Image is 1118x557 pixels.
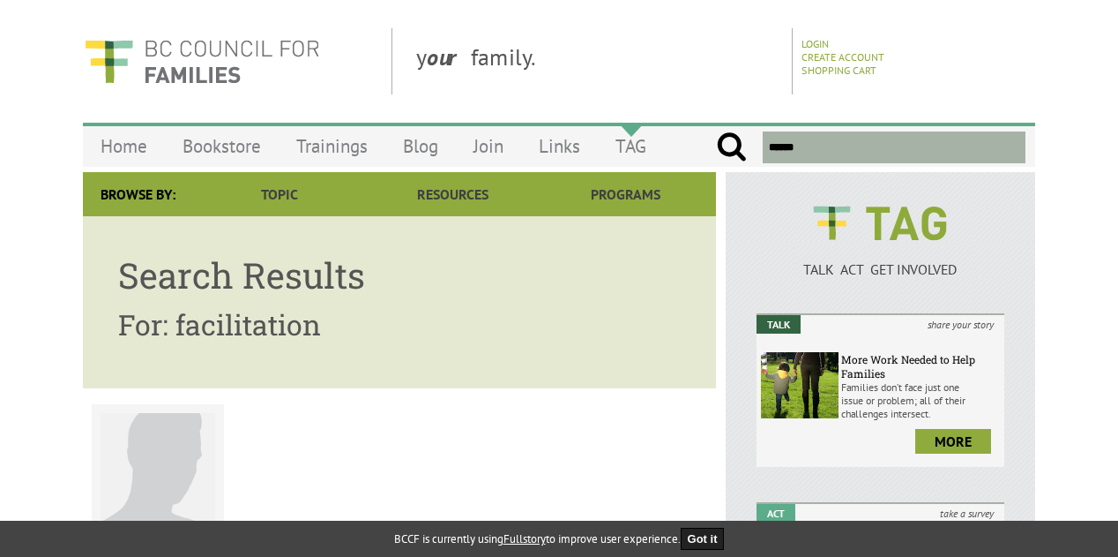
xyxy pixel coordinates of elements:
[427,42,471,72] strong: our
[757,260,1004,278] p: TALK ACT GET INVOLVED
[118,252,681,298] h1: Search Results
[385,125,456,167] a: Blog
[801,190,959,257] img: BCCF's TAG Logo
[521,125,598,167] a: Links
[841,352,1000,380] h6: More Work Needed to Help Families
[929,504,1004,523] i: take a survey
[841,380,1000,420] p: Families don’t face just one issue or problem; all of their challenges intersect.
[503,531,546,546] a: Fullstory
[165,125,279,167] a: Bookstore
[757,243,1004,278] a: TALK ACT GET INVOLVED
[118,305,681,343] h2: For: facilitation
[366,172,539,216] a: Resources
[716,132,747,163] input: Submit
[801,50,884,64] a: Create Account
[83,28,321,94] img: BC Council for FAMILIES
[83,172,193,216] div: Browse By:
[540,172,712,216] a: Programs
[917,315,1004,334] i: share your story
[757,315,801,334] em: Talk
[598,125,664,167] a: TAG
[915,429,991,454] a: more
[402,28,793,94] div: y family.
[83,125,165,167] a: Home
[757,504,795,523] em: Act
[801,37,829,50] a: Login
[279,125,385,167] a: Trainings
[681,528,725,550] button: Got it
[193,172,366,216] a: Topic
[456,125,521,167] a: Join
[801,64,876,77] a: Shopping Cart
